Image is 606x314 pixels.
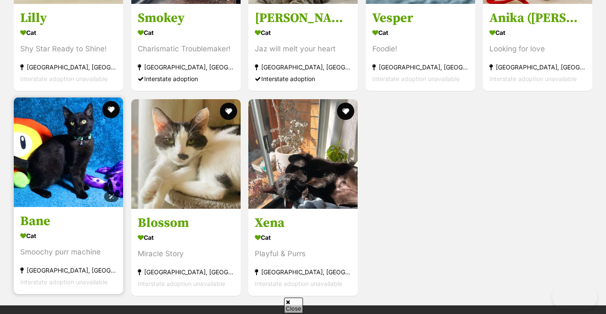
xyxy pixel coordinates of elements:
div: [GEOGRAPHIC_DATA], [GEOGRAPHIC_DATA] [255,266,351,278]
div: [GEOGRAPHIC_DATA], [GEOGRAPHIC_DATA] [20,61,117,73]
div: Foodie! [372,43,469,55]
a: Blossom Cat Miracle Story [GEOGRAPHIC_DATA], [GEOGRAPHIC_DATA] Interstate adoption unavailable fa... [131,208,241,296]
div: Cat [255,231,351,244]
div: Cat [138,231,234,244]
span: Interstate adoption unavailable [20,75,108,82]
button: favourite [337,103,354,120]
img: Blossom [131,99,241,209]
h3: Xena [255,215,351,231]
div: Shy Star Ready to Shine! [20,43,117,55]
span: Interstate adoption unavailable [255,280,342,287]
div: Playful & Purrs [255,248,351,260]
div: Miracle Story [138,248,234,260]
div: [GEOGRAPHIC_DATA], [GEOGRAPHIC_DATA] [138,61,234,73]
div: Looking for love [489,43,586,55]
iframe: Help Scout Beacon - Open [552,284,597,310]
div: [GEOGRAPHIC_DATA], [GEOGRAPHIC_DATA] [20,264,117,276]
span: Close [284,298,303,313]
a: Vesper Cat Foodie! [GEOGRAPHIC_DATA], [GEOGRAPHIC_DATA] Interstate adoption unavailable favourite [366,3,475,91]
span: Interstate adoption unavailable [138,280,225,287]
a: Smokey Cat Charismatic Troublemaker! [GEOGRAPHIC_DATA], [GEOGRAPHIC_DATA] Interstate adoption fav... [131,3,241,91]
div: Cat [20,229,117,242]
div: [GEOGRAPHIC_DATA], [GEOGRAPHIC_DATA] [372,61,469,73]
span: Interstate adoption unavailable [489,75,577,82]
h3: Blossom [138,215,234,231]
h3: Bane [20,213,117,229]
div: [GEOGRAPHIC_DATA], [GEOGRAPHIC_DATA] [255,61,351,73]
span: Interstate adoption unavailable [372,75,460,82]
div: Cat [20,26,117,39]
div: Jaz will melt your heart [255,43,351,55]
div: Interstate adoption [138,73,234,85]
h3: [PERSON_NAME] [255,10,351,26]
div: Smoochy purr machine [20,246,117,258]
div: Cat [255,26,351,39]
div: Cat [138,26,234,39]
a: Lilly Cat Shy Star Ready to Shine! [GEOGRAPHIC_DATA], [GEOGRAPHIC_DATA] Interstate adoption unava... [14,3,123,91]
img: Bane [14,97,123,207]
h3: Vesper [372,10,469,26]
h3: Anika ([PERSON_NAME]) [489,10,586,26]
div: Charismatic Troublemaker! [138,43,234,55]
a: Bane Cat Smoochy purr machine [GEOGRAPHIC_DATA], [GEOGRAPHIC_DATA] Interstate adoption unavailabl... [14,207,123,294]
a: Xena Cat Playful & Purrs [GEOGRAPHIC_DATA], [GEOGRAPHIC_DATA] Interstate adoption unavailable fav... [248,208,358,296]
button: favourite [102,101,120,118]
a: Anika ([PERSON_NAME]) Cat Looking for love [GEOGRAPHIC_DATA], [GEOGRAPHIC_DATA] Interstate adopti... [483,3,592,91]
img: Xena [248,99,358,209]
div: Cat [489,26,586,39]
div: Cat [372,26,469,39]
span: Interstate adoption unavailable [20,278,108,286]
div: [GEOGRAPHIC_DATA], [GEOGRAPHIC_DATA] [138,266,234,278]
button: favourite [220,103,237,120]
h3: Lilly [20,10,117,26]
div: Interstate adoption [255,73,351,85]
a: [PERSON_NAME] Cat Jaz will melt your heart [GEOGRAPHIC_DATA], [GEOGRAPHIC_DATA] Interstate adopti... [248,3,358,91]
div: [GEOGRAPHIC_DATA], [GEOGRAPHIC_DATA] [489,61,586,73]
h3: Smokey [138,10,234,26]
